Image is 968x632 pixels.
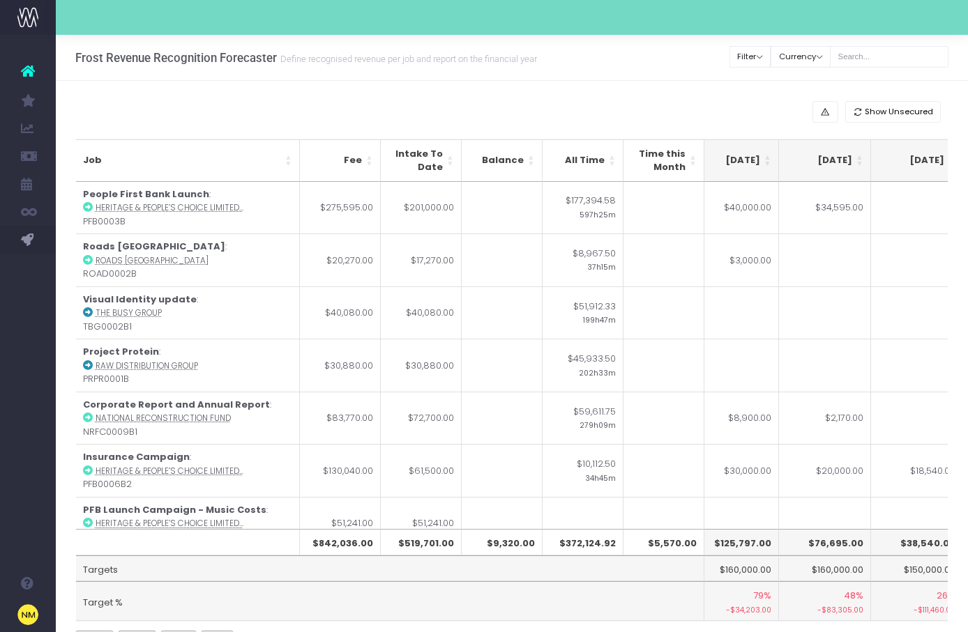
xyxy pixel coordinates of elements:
small: 202h33m [579,366,616,378]
th: $372,124.92 [543,529,623,555]
td: $2,170.00 [779,392,871,445]
th: Intake To Date: activate to sort column ascending [381,139,462,182]
th: Fee: activate to sort column ascending [300,139,381,182]
td: : PFB0003B [76,182,300,234]
strong: Insurance Campaign [83,450,190,463]
strong: People First Bank Launch [83,187,209,201]
th: $38,540.00 [871,529,963,555]
td: $40,000.00 [687,182,779,234]
small: 597h25m [580,208,616,220]
strong: Corporate Report and Annual Report [83,398,270,411]
th: All Time: activate to sort column ascending [543,139,623,182]
input: Search... [830,46,948,68]
small: 279h09m [580,418,616,431]
button: Currency [771,46,831,68]
strong: Project Protein [83,345,159,358]
td: : PFB0007B [76,497,300,550]
th: Time this Month: activate to sort column ascending [623,139,704,182]
td: $160,000.00 [687,555,779,582]
strong: Roads [GEOGRAPHIC_DATA] [83,240,225,253]
td: $18,540.00 [871,444,963,497]
th: $125,797.00 [687,529,779,555]
strong: Visual Identity update [83,293,197,306]
td: $61,500.00 [381,444,462,497]
th: Sep 25: activate to sort column ascending [687,139,779,182]
h3: Frost Revenue Recognition Forecaster [75,51,537,65]
td: $59,611.75 [543,392,623,445]
abbr: Heritage & People’s Choice Limited [96,202,243,213]
th: $9,320.00 [462,529,543,555]
td: : NRFC0009B1 [76,392,300,445]
th: $76,695.00 [779,529,871,555]
td: $10,112.50 [543,444,623,497]
td: : ROAD0002B [76,233,300,286]
td: $51,241.00 [300,497,381,550]
th: Balance: activate to sort column ascending [462,139,543,182]
th: $5,570.00 [623,529,704,555]
abbr: Heritage & People’s Choice Limited [96,465,243,477]
td: $34,595.00 [779,182,871,234]
td: $30,000.00 [687,444,779,497]
small: -$111,460.00 [878,603,955,616]
td: $20,270.00 [300,233,381,286]
abbr: Raw Distribution Group [96,360,198,371]
td: $83,770.00 [300,392,381,445]
th: Job: activate to sort column ascending [76,139,300,182]
td: $201,000.00 [381,182,462,234]
td: $40,080.00 [300,286,381,339]
img: images/default_profile_image.png [17,604,38,625]
td: $51,912.33 [543,286,623,339]
td: $130,040.00 [300,444,381,497]
td: $8,967.50 [543,233,623,286]
abbr: Roads Australia [96,255,209,266]
td: : TBG0002B1 [76,286,300,339]
small: -$83,305.00 [786,603,863,616]
th: $842,036.00 [300,529,381,555]
td: $177,394.58 [543,182,623,234]
abbr: The Busy Group [96,307,162,318]
abbr: Heritage & People’s Choice Limited [96,518,243,529]
small: -$34,203.00 [694,603,771,616]
td: $72,700.00 [381,392,462,445]
td: Target % [76,581,704,620]
abbr: National Reconstruction Fund [96,413,231,424]
td: Targets [76,555,704,582]
td: : PRPR0001B [76,339,300,392]
small: 199h47m [583,313,616,325]
td: $17,270.00 [381,233,462,286]
td: $3,000.00 [687,233,779,286]
td: $30,880.00 [381,339,462,392]
th: $519,701.00 [381,529,462,555]
small: 37h15m [587,260,616,272]
strong: PFB Launch Campaign - Music Costs [83,503,266,516]
td: $40,080.00 [381,286,462,339]
th: Nov 25: activate to sort column ascending [871,139,963,182]
td: $30,880.00 [300,339,381,392]
small: 34h45m [585,471,616,484]
span: Show Unsecured [865,106,933,118]
td: : PFB0006B2 [76,444,300,497]
td: $160,000.00 [779,555,871,582]
span: 48% [844,589,863,603]
td: $150,000.00 [871,555,963,582]
small: Define recognised revenue per job and report on the financial year [277,51,537,65]
td: $275,595.00 [300,182,381,234]
span: 26% [937,589,955,603]
button: Show Unsecured [845,101,941,123]
td: $8,900.00 [687,392,779,445]
td: $45,933.50 [543,339,623,392]
span: 79% [753,589,771,603]
td: $20,000.00 [779,444,871,497]
td: $51,241.00 [381,497,462,550]
th: Oct 25: activate to sort column ascending [779,139,871,182]
button: Filter [729,46,771,68]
